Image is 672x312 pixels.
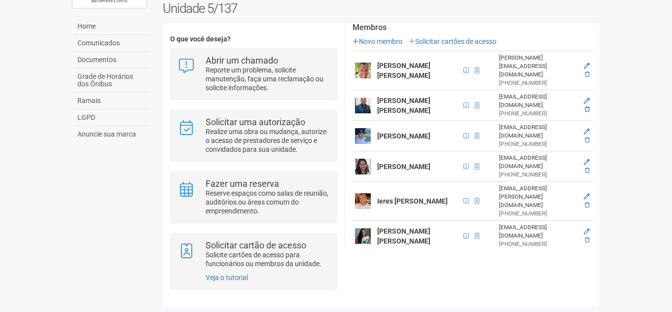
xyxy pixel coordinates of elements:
[178,241,329,268] a: Solicitar cartão de acesso Solicite cartões de acesso para funcionários ou membros da unidade.
[499,184,577,209] div: [EMAIL_ADDRESS][PERSON_NAME][DOMAIN_NAME]
[585,106,590,113] a: Excluir membro
[377,163,430,171] strong: [PERSON_NAME]
[585,137,590,143] a: Excluir membro
[353,37,402,45] a: Novo membro
[353,23,592,32] strong: Membros
[584,228,590,235] a: Editar membro
[355,159,371,174] img: user.png
[499,109,577,118] div: [PHONE_NUMBER]
[75,52,148,69] a: Documentos
[584,98,590,104] a: Editar membro
[355,228,371,244] img: user.png
[377,197,448,205] strong: Ieres [PERSON_NAME]
[206,55,278,66] strong: Abrir um chamado
[499,93,577,109] div: [EMAIL_ADDRESS][DOMAIN_NAME]
[178,56,329,92] a: Abrir um chamado Reporte um problema, solicite manutenção, faça uma reclamação ou solicite inform...
[377,62,430,79] strong: [PERSON_NAME] [PERSON_NAME]
[584,63,590,69] a: Editar membro
[499,171,577,179] div: [PHONE_NUMBER]
[585,202,590,208] a: Excluir membro
[75,126,148,142] a: Anuncie sua marca
[206,127,329,154] p: Realize uma obra ou mudança, autorize o acesso de prestadores de serviço e convidados para sua un...
[584,193,590,200] a: Editar membro
[178,118,329,154] a: Solicitar uma autorização Realize uma obra ou mudança, autorize o acesso de prestadores de serviç...
[75,18,148,35] a: Home
[584,128,590,135] a: Editar membro
[377,97,430,114] strong: [PERSON_NAME] [PERSON_NAME]
[499,240,577,248] div: [PHONE_NUMBER]
[499,223,577,240] div: [EMAIL_ADDRESS][DOMAIN_NAME]
[178,179,329,215] a: Fazer uma reserva Reserve espaços como salas de reunião, auditórios ou áreas comum do empreendime...
[206,66,329,92] p: Reporte um problema, solicite manutenção, faça uma reclamação ou solicite informações.
[163,1,600,16] h2: Unidade 5/137
[75,109,148,126] a: LGPD
[355,98,371,113] img: user.png
[75,93,148,109] a: Ramais
[355,128,371,144] img: user.png
[499,79,577,87] div: [PHONE_NUMBER]
[170,35,337,43] h4: O que você deseja?
[499,140,577,148] div: [PHONE_NUMBER]
[499,209,577,218] div: [PHONE_NUMBER]
[499,123,577,140] div: [EMAIL_ADDRESS][DOMAIN_NAME]
[206,178,279,189] strong: Fazer uma reserva
[75,69,148,93] a: Grade de Horários dos Ônibus
[206,117,305,127] strong: Solicitar uma autorização
[409,37,496,45] a: Solicitar cartões de acesso
[585,167,590,174] a: Excluir membro
[585,71,590,78] a: Excluir membro
[584,159,590,166] a: Editar membro
[377,227,430,245] strong: [PERSON_NAME] [PERSON_NAME]
[355,63,371,78] img: user.png
[206,240,306,250] strong: Solicitar cartão de acesso
[206,250,329,268] p: Solicite cartões de acesso para funcionários ou membros da unidade.
[206,189,329,215] p: Reserve espaços como salas de reunião, auditórios ou áreas comum do empreendimento.
[355,193,371,209] img: user.png
[377,132,430,140] strong: [PERSON_NAME]
[499,154,577,171] div: [EMAIL_ADDRESS][DOMAIN_NAME]
[499,54,577,79] div: [PERSON_NAME][EMAIL_ADDRESS][DOMAIN_NAME]
[206,274,248,281] a: Veja o tutorial
[585,237,590,243] a: Excluir membro
[75,35,148,52] a: Comunicados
